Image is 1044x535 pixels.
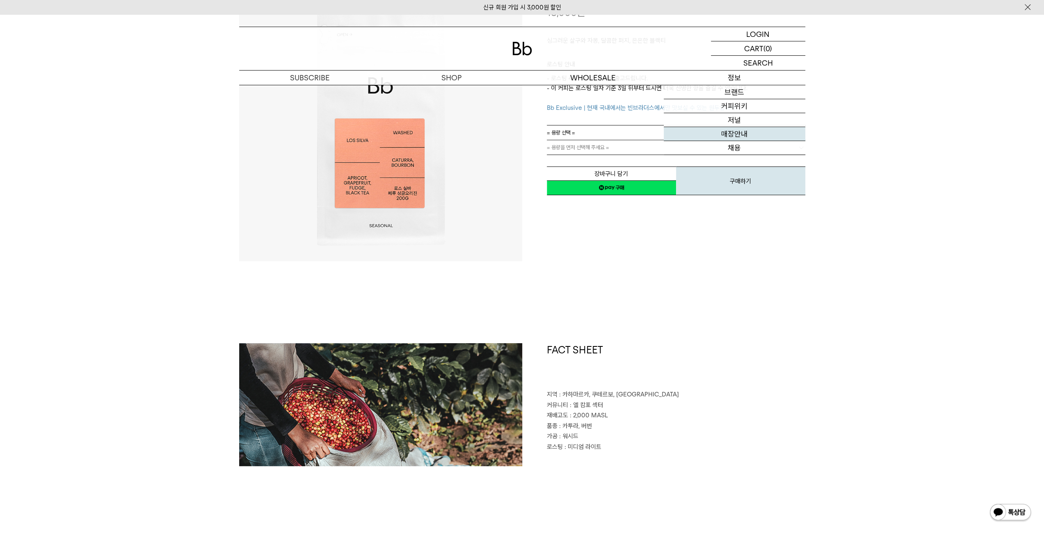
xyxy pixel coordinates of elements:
[547,140,609,155] span: = 용량을 먼저 선택해 주세요 =
[676,166,805,195] button: 구매하기
[664,141,805,155] a: 채용
[547,343,805,390] h1: FACT SHEET
[547,401,568,409] span: 커뮤니티
[664,99,805,113] a: 커피위키
[570,412,608,419] span: : 2,000 MASL
[547,422,557,430] span: 품종
[547,412,568,419] span: 재배고도
[564,443,601,451] span: : 미디엄 라이트
[559,433,578,440] span: : 워시드
[547,443,563,451] span: 로스팅
[746,27,770,41] p: LOGIN
[239,71,381,85] a: SUBSCRIBE
[559,391,679,398] span: : 카하마르카, 쿠테르보, [GEOGRAPHIC_DATA]
[547,73,805,113] p: - 로스팅 4일 이내의 원두를 출고드립니다. - 이 커피는 로스팅 일자 기준 3일 뒤부터 드시면 더욱 선명한 향을 즐길 수 있습니다.
[664,127,805,141] a: 매장안내
[512,42,532,55] img: 로고
[763,41,772,55] p: (0)
[381,71,522,85] a: SHOP
[664,85,805,99] a: 브랜드
[522,71,664,85] p: WHOLESALE
[743,56,773,70] p: SEARCH
[711,41,805,56] a: CART (0)
[664,113,805,127] a: 저널
[239,343,522,466] img: 페루 로스 실바
[989,503,1032,523] img: 카카오톡 채널 1:1 채팅 버튼
[547,166,676,181] button: 장바구니 담기
[570,401,603,409] span: : 엘 캄포 섹터
[744,41,763,55] p: CART
[547,433,557,440] span: 가공
[547,391,557,398] span: 지역
[711,27,805,41] a: LOGIN
[547,104,737,112] span: Bb Exclusive | 현재 국내에서는 빈브라더스에서만 맛보실 수 있는 원두입니다.
[559,422,592,430] span: : 카투라, 버번
[547,125,575,140] span: = 용량 선택 =
[483,4,561,11] a: 신규 회원 가입 시 3,000원 할인
[547,180,676,195] a: 새창
[664,71,805,85] p: 정보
